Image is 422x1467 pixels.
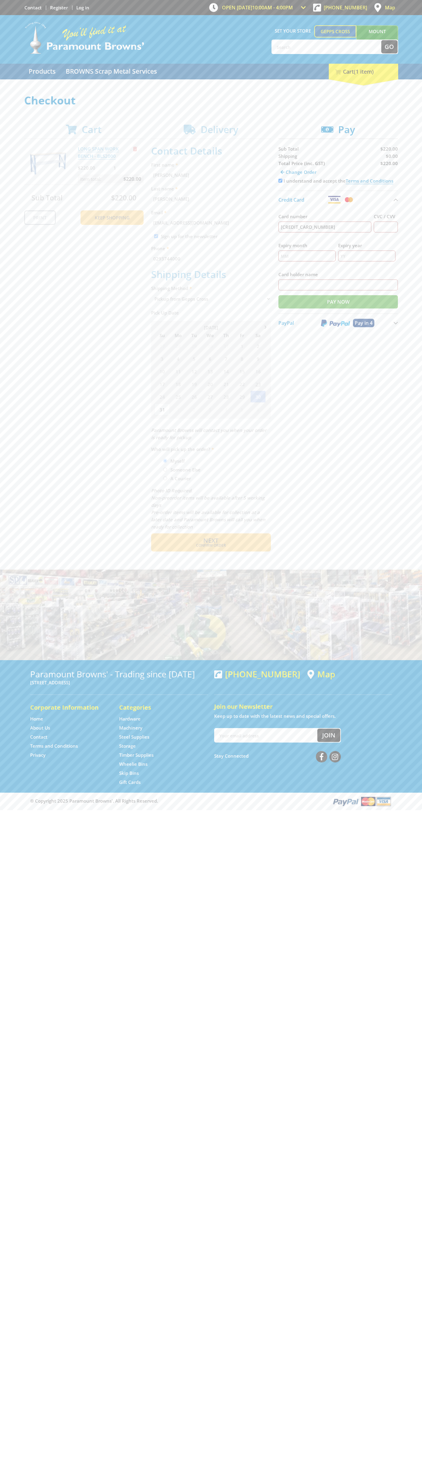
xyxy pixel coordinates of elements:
h3: Paramount Browns' - Trading since [DATE] [30,669,208,679]
div: Stay Connected [214,749,341,763]
span: Pay [338,123,355,136]
span: Change Order [286,169,316,175]
button: PayPal Pay in 4 [278,313,398,332]
h1: Checkout [24,94,398,107]
label: Expiry year [338,242,395,249]
span: (1 item) [354,68,374,75]
a: Go to the registration page [50,5,68,11]
input: Pay Now [278,295,398,308]
div: Cart [329,64,398,79]
span: 10:00am - 4:00pm [252,4,293,11]
label: CVC / CVV [374,213,398,220]
a: Go to the Wheelie Bins page [119,761,148,767]
a: Go to the Storage page [119,743,136,749]
input: Your email address [215,729,317,742]
label: I understand and accept the [284,178,393,184]
a: Go to the Privacy page [30,752,46,758]
a: Change Order [278,167,319,177]
input: Search [272,40,381,53]
a: Go to the Steel Supplies page [119,734,149,740]
a: View a map of Gepps Cross location [307,669,335,679]
a: Go to the About Us page [30,725,50,731]
input: MM [278,251,336,261]
a: Go to the Gift Cards page [119,779,141,785]
a: Log in [76,5,89,11]
span: $0.00 [386,153,398,159]
a: Go to the Skip Bins page [119,770,139,776]
button: Go [381,40,398,53]
label: Card number [278,213,372,220]
button: Credit Card [278,190,398,208]
a: Go to the BROWNS Scrap Metal Services page [61,64,161,79]
strong: $220.00 [380,160,398,166]
a: Go to the Home page [30,716,43,722]
label: Card holder name [278,271,398,278]
span: Credit Card [278,197,304,203]
a: Go to the Timber Supplies page [119,752,154,758]
h5: Corporate Information [30,703,107,712]
a: Go to the Machinery page [119,725,142,731]
a: Go to the Contact page [24,5,42,11]
p: [STREET_ADDRESS] [30,679,208,686]
p: Keep up to date with the latest news and special offers. [214,712,392,720]
img: Visa [328,196,341,203]
a: Go to the Terms and Conditions page [30,743,78,749]
input: YY [338,251,395,261]
span: Set your store [271,25,315,36]
span: Shipping [278,153,297,159]
a: Terms and Conditions [346,178,393,184]
a: Gepps Cross [314,25,356,37]
img: Paramount Browns' [24,21,145,55]
div: [PHONE_NUMBER] [214,669,300,679]
a: Mount [PERSON_NAME] [356,25,398,48]
label: Expiry month [278,242,336,249]
input: Please accept the terms and conditions. [278,179,282,183]
button: Join [317,729,340,742]
strong: Total Price (inc. GST) [278,160,325,166]
a: Go to the Hardware page [119,716,141,722]
span: PayPal [278,320,294,326]
span: OPEN [DATE] [222,4,293,11]
h5: Join our Newsletter [214,702,392,711]
img: Mastercard [344,196,354,203]
img: PayPal [321,319,350,327]
div: ® Copyright 2025 Paramount Browns'. All Rights Reserved. [24,796,398,807]
h5: Categories [119,703,196,712]
a: Go to the Contact page [30,734,47,740]
span: Sub Total [278,146,299,152]
a: Go to the Products page [24,64,60,79]
span: $220.00 [380,146,398,152]
img: PayPal, Mastercard, Visa accepted [332,796,392,807]
span: Pay in 4 [355,320,373,326]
